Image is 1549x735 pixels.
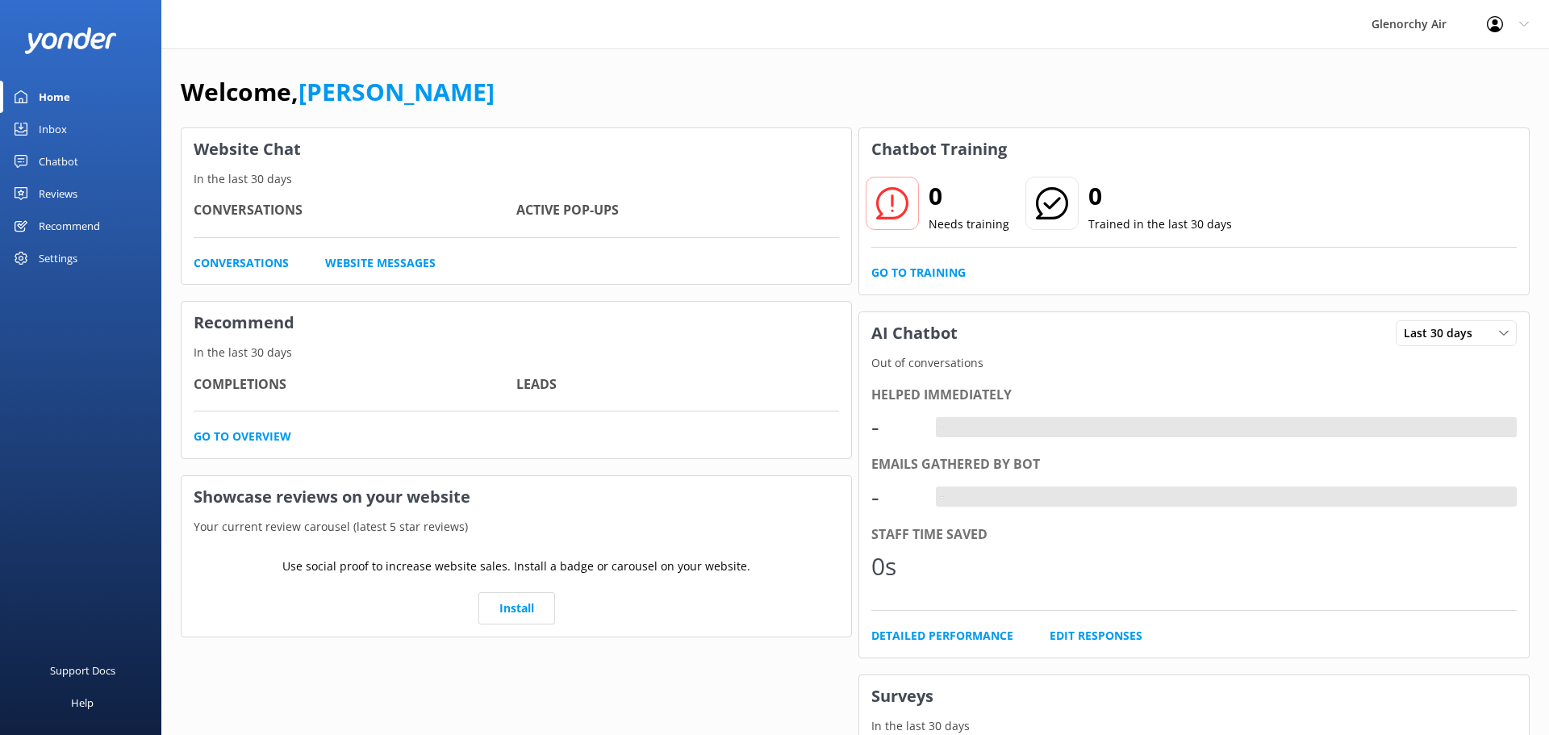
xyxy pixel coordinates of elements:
div: - [871,407,920,446]
p: Your current review carousel (latest 5 star reviews) [182,518,851,536]
h1: Welcome, [181,73,495,111]
div: Recommend [39,210,100,242]
a: Detailed Performance [871,627,1013,645]
h3: AI Chatbot [859,312,970,354]
img: yonder-white-logo.png [24,27,117,54]
p: Use social proof to increase website sales. Install a badge or carousel on your website. [282,558,750,575]
a: Conversations [194,254,289,272]
p: Out of conversations [859,354,1529,372]
p: In the last 30 days [859,717,1529,735]
div: Home [39,81,70,113]
span: Last 30 days [1404,324,1482,342]
h4: Conversations [194,200,516,221]
h3: Website Chat [182,128,851,170]
h2: 0 [1088,177,1232,215]
div: Help [71,687,94,719]
div: Inbox [39,113,67,145]
h4: Completions [194,374,516,395]
a: Go to overview [194,428,291,445]
a: Website Messages [325,254,436,272]
div: Support Docs [50,654,115,687]
p: In the last 30 days [182,170,851,188]
div: Emails gathered by bot [871,454,1517,475]
div: - [871,478,920,516]
h4: Leads [516,374,839,395]
h3: Chatbot Training [859,128,1019,170]
p: Trained in the last 30 days [1088,215,1232,233]
a: Install [478,592,555,624]
div: Reviews [39,177,77,210]
a: Go to Training [871,264,966,282]
h3: Recommend [182,302,851,344]
div: 0s [871,547,920,586]
h3: Surveys [859,675,1529,717]
div: - [936,417,948,438]
h3: Showcase reviews on your website [182,476,851,518]
div: - [936,487,948,507]
div: Staff time saved [871,524,1517,545]
h4: Active Pop-ups [516,200,839,221]
p: Needs training [929,215,1009,233]
h2: 0 [929,177,1009,215]
div: Settings [39,242,77,274]
div: Chatbot [39,145,78,177]
a: Edit Responses [1050,627,1142,645]
a: [PERSON_NAME] [299,75,495,108]
p: In the last 30 days [182,344,851,361]
div: Helped immediately [871,385,1517,406]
